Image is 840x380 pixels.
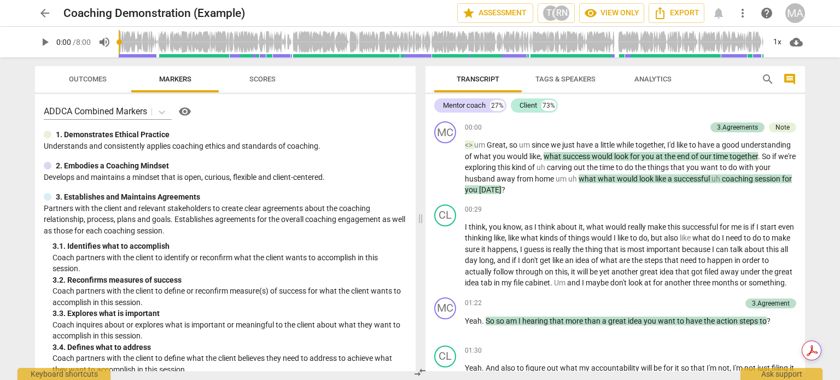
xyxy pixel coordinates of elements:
[627,245,646,254] span: most
[457,75,499,83] span: Transcript
[592,152,614,161] span: would
[443,100,486,111] div: Mentor coach
[568,233,591,242] span: things
[785,3,805,23] div: MA
[682,245,712,254] span: because
[482,317,486,325] span: .
[469,223,486,231] span: think
[518,256,522,265] span: I
[790,36,803,49] span: cloud_download
[689,141,698,149] span: to
[552,256,565,265] span: like
[457,3,533,23] button: Assessment
[501,278,514,287] span: my
[172,103,194,120] a: Help
[726,233,744,242] span: need
[630,233,639,242] span: to
[38,36,51,49] span: play_arrow
[651,233,664,242] span: but
[503,223,521,231] span: know
[465,223,469,231] span: I
[462,7,475,20] span: star
[749,278,785,287] span: something
[98,36,111,49] span: volume_up
[413,366,427,379] span: compare_arrows
[52,252,407,274] p: Coach partners with the client to identify or reconfirm what the client wants to accomplish in th...
[465,163,498,172] span: exploring
[465,233,494,242] span: thinking
[505,233,508,242] span: ,
[761,73,774,86] span: search
[762,256,769,265] span: to
[677,152,691,161] span: end
[780,245,788,254] span: all
[614,233,617,242] span: I
[739,163,755,172] span: with
[579,223,583,231] span: it
[717,122,758,132] div: 3.Agreements
[465,256,479,265] span: day
[758,152,762,161] span: .
[635,141,664,149] span: together
[536,163,547,172] span: Filler word
[521,233,540,242] span: what
[555,267,568,276] span: this
[489,223,503,231] span: you
[434,121,456,143] div: Change speaker
[486,317,496,325] span: So
[514,278,525,287] span: file
[711,174,722,183] span: Filler word
[740,368,822,380] div: Ask support
[535,174,556,183] span: home
[52,274,407,286] div: 3. 2. Reconfirms measures of success
[740,278,749,287] span: or
[731,223,743,231] span: me
[553,245,573,254] span: really
[44,141,407,152] p: Understands and consistently applies coaching ethics and standards of coaching.
[644,278,653,287] span: at
[756,223,760,231] span: I
[159,75,191,83] span: Markers
[585,245,604,254] span: thing
[494,233,505,242] span: like
[56,191,200,203] p: 3. Establishes and Maintains Agreements
[493,267,516,276] span: follow
[611,267,640,276] span: another
[553,5,570,21] div: RN
[525,278,550,287] span: cabinet
[434,297,456,319] div: Change speaker
[600,256,619,265] span: what
[56,38,71,46] span: 0:00
[630,152,641,161] span: for
[711,233,722,242] span: do
[462,7,528,20] span: Assessment
[178,105,191,118] span: visibility
[628,278,644,287] span: look
[785,278,787,287] span: .
[496,317,506,325] span: so
[649,3,704,23] button: Export
[653,278,664,287] span: for
[465,152,474,161] span: of
[487,245,517,254] span: happens
[52,308,407,319] div: 3. 3. Explores what is important
[750,223,756,231] span: if
[481,245,487,254] span: it
[722,174,755,183] span: coaching
[534,223,538,231] span: I
[554,278,567,287] span: Filler word
[546,245,553,254] span: is
[757,3,777,23] a: Help
[740,267,762,276] span: under
[774,267,792,276] span: great
[44,203,407,237] p: Partners with the client and relevant stakeholders to create clear agreements about the coaching ...
[95,32,114,52] button: Volume
[599,267,611,276] span: yet
[576,141,594,149] span: have
[760,223,778,231] span: start
[52,285,407,308] p: Coach partners with the client to define or reconfirm measure(s) of success for what the client w...
[17,368,110,380] div: Keyboard shortcuts
[635,163,647,172] span: the
[655,174,668,183] span: like
[522,256,540,265] span: don't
